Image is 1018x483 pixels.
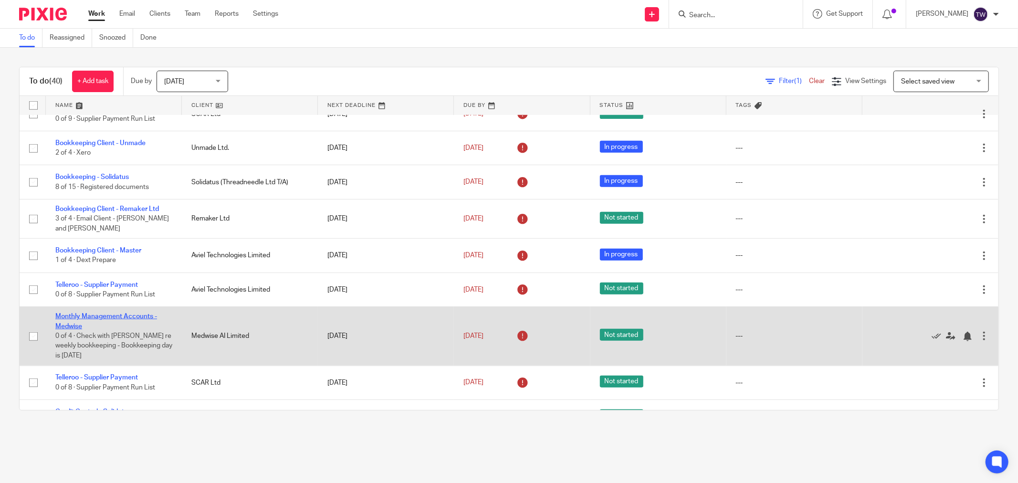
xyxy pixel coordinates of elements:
[463,215,483,222] span: [DATE]
[99,29,133,47] a: Snoozed
[318,399,454,433] td: [DATE]
[736,251,853,260] div: ---
[55,282,138,288] a: Telleroo - Supplier Payment
[55,291,155,298] span: 0 of 8 · Supplier Payment Run List
[809,78,825,84] a: Clear
[182,199,318,238] td: Remaker Ltd
[55,257,116,264] span: 1 of 4 · Dext Prepare
[736,143,853,153] div: ---
[55,184,149,190] span: 8 of 15 · Registered documents
[182,399,318,433] td: Solidatus (Threadneedle Ltd T/A)
[932,331,946,341] a: Mark as done
[600,141,643,153] span: In progress
[463,379,483,386] span: [DATE]
[736,331,853,341] div: ---
[600,376,643,388] span: Not started
[973,7,988,22] img: svg%3E
[55,333,172,359] span: 0 of 4 · Check with [PERSON_NAME] re weekly bookkeeping - Bookkeeping day is [DATE]
[463,111,483,117] span: [DATE]
[55,384,155,391] span: 0 of 8 · Supplier Payment Run List
[55,149,91,156] span: 2 of 4 · Xero
[29,76,63,86] h1: To do
[318,366,454,399] td: [DATE]
[50,29,92,47] a: Reassigned
[318,199,454,238] td: [DATE]
[463,286,483,293] span: [DATE]
[55,206,159,212] a: Bookkeeping Client - Remaker Ltd
[55,140,146,147] a: Bookkeeping Client - Unmade
[253,9,278,19] a: Settings
[55,215,169,232] span: 3 of 4 · Email Client - [PERSON_NAME] and [PERSON_NAME]
[826,10,863,17] span: Get Support
[779,78,809,84] span: Filter
[119,9,135,19] a: Email
[463,252,483,259] span: [DATE]
[736,285,853,294] div: ---
[463,178,483,185] span: [DATE]
[164,78,184,85] span: [DATE]
[55,115,155,122] span: 0 of 9 · Supplier Payment Run List
[600,409,643,421] span: Not started
[131,76,152,86] p: Due by
[182,239,318,273] td: Aviel Technologies Limited
[55,247,141,254] a: Bookkeeping Client - Master
[182,131,318,165] td: Unmade Ltd.
[55,174,129,180] a: Bookkeeping - Solidatus
[794,78,802,84] span: (1)
[49,77,63,85] span: (40)
[318,131,454,165] td: [DATE]
[182,307,318,366] td: Medwise AI Limited
[149,9,170,19] a: Clients
[916,9,968,19] p: [PERSON_NAME]
[215,9,239,19] a: Reports
[318,307,454,366] td: [DATE]
[72,71,114,92] a: + Add task
[19,29,42,47] a: To do
[600,212,643,224] span: Not started
[688,11,774,20] input: Search
[318,273,454,306] td: [DATE]
[600,175,643,187] span: In progress
[318,165,454,199] td: [DATE]
[736,103,752,108] span: Tags
[88,9,105,19] a: Work
[140,29,164,47] a: Done
[463,145,483,151] span: [DATE]
[185,9,200,19] a: Team
[55,374,138,381] a: Telleroo - Supplier Payment
[901,78,955,85] span: Select saved view
[318,239,454,273] td: [DATE]
[463,333,483,339] span: [DATE]
[736,214,853,223] div: ---
[182,273,318,306] td: Aviel Technologies Limited
[600,283,643,294] span: Not started
[19,8,67,21] img: Pixie
[600,249,643,261] span: In progress
[182,165,318,199] td: Solidatus (Threadneedle Ltd T/A)
[736,378,853,388] div: ---
[182,366,318,399] td: SCAR Ltd
[600,329,643,341] span: Not started
[55,409,131,415] a: Credit Control - Solidatus
[55,313,157,329] a: Monthly Management Accounts - Medwise
[845,78,886,84] span: View Settings
[736,178,853,187] div: ---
